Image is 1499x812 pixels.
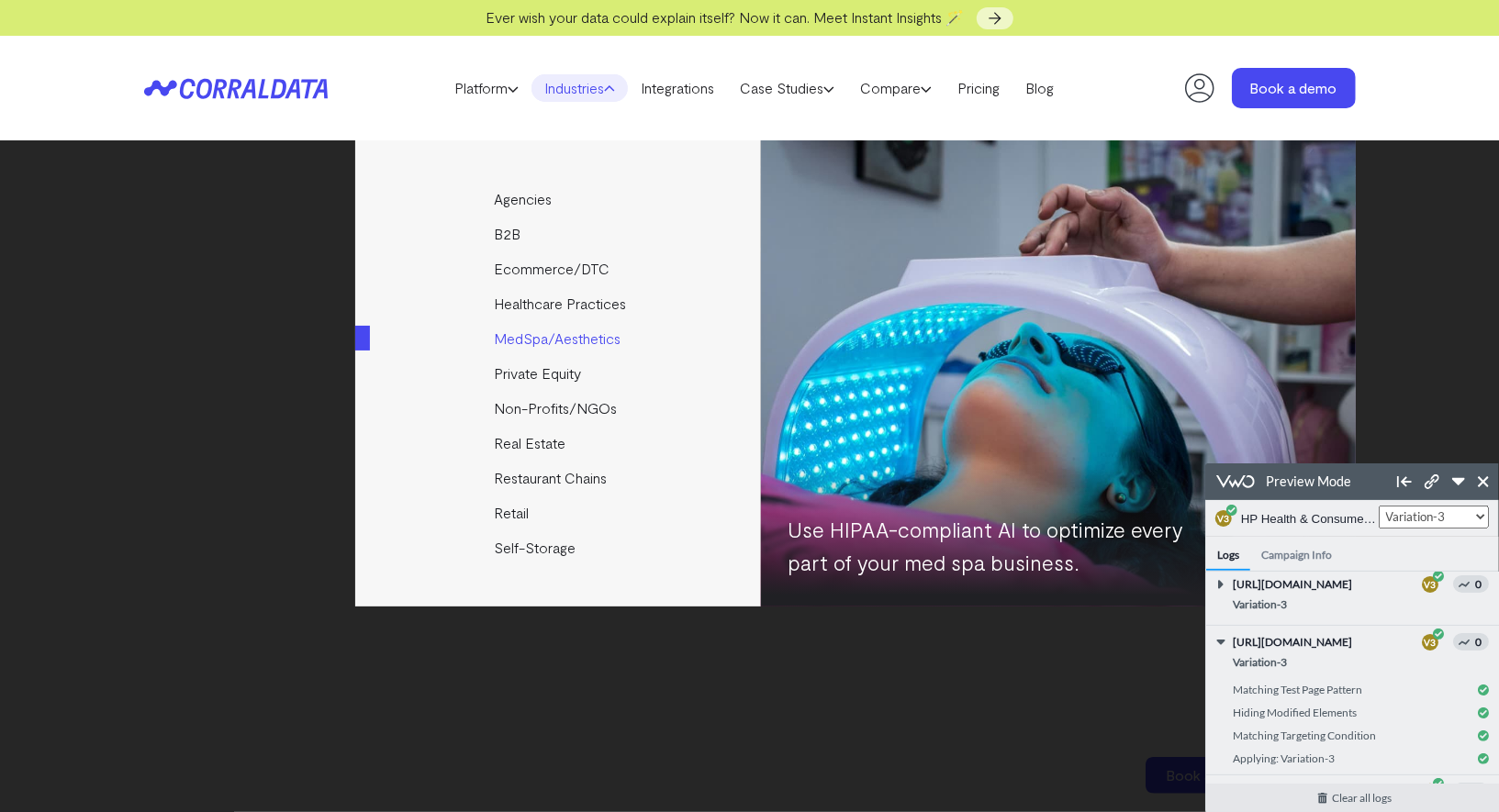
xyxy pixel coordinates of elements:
[355,286,764,321] a: Healthcare Practices
[28,171,193,187] span: [URL][DOMAIN_NAME]
[531,74,628,102] a: Industries
[226,116,231,127] span: 3
[355,356,764,391] a: Private Equity
[248,112,284,129] span: 0
[355,217,764,251] a: B2B
[28,129,284,152] div: Variation-3
[1012,74,1067,102] a: Blog
[217,113,233,129] div: V
[355,321,764,356] a: MedSpa/Aesthetics
[945,74,1012,102] a: Pricing
[355,251,764,286] a: Ecommerce/DTC
[28,238,284,261] div: Hiding Modified Elements
[355,426,764,461] a: Real Estate
[28,187,284,210] div: Variation-3
[355,530,764,565] a: Self-Storage
[28,215,284,238] div: Matching Test Page Pattern
[28,261,284,284] div: Matching Targeting Condition
[1232,68,1356,108] a: Book a demo
[847,74,945,102] a: Compare
[45,73,138,107] h4: Campaign Info
[355,391,764,426] a: Non-Profits/NGOs
[486,8,964,26] span: Ever wish your data could explain itself? Now it can. Meet Instant Insights 🪄
[789,513,1202,579] p: Use HIPAA-compliant AI to optimize every part of your med spa business.
[727,74,847,102] a: Case Studies
[28,284,284,306] div: Applying: Variation-3
[355,495,764,530] a: Retail
[355,461,764,495] a: Restaurant Chains
[248,319,284,337] span: 0
[248,170,284,187] span: 0
[28,113,193,129] span: [URL][DOMAIN_NAME]
[226,173,231,184] span: 3
[1,73,45,107] h4: Logs
[217,171,233,187] div: V
[355,182,764,217] a: Agencies
[442,74,531,102] a: Platform
[36,39,173,72] button: HP Health & Consumer Brand Positioning Test (ID: 57)
[628,74,727,102] a: Integrations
